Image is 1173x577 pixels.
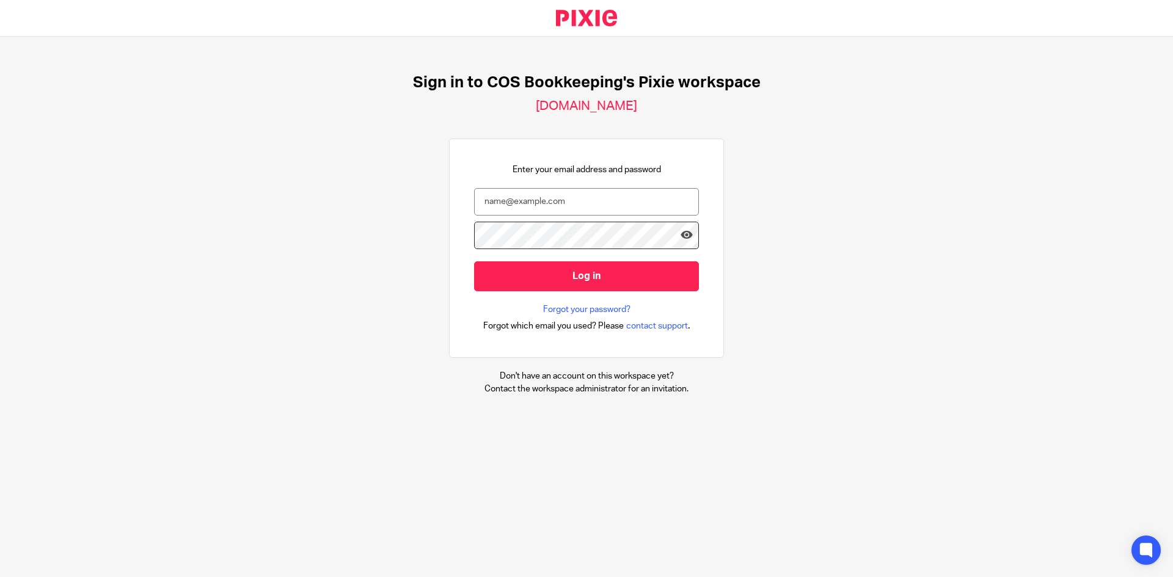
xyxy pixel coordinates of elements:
[626,320,688,332] span: contact support
[474,261,699,291] input: Log in
[483,320,624,332] span: Forgot which email you used? Please
[484,383,689,395] p: Contact the workspace administrator for an invitation.
[536,98,637,114] h2: [DOMAIN_NAME]
[474,188,699,216] input: name@example.com
[413,73,761,92] h1: Sign in to COS Bookkeeping's Pixie workspace
[543,303,630,316] a: Forgot your password?
[513,164,661,176] p: Enter your email address and password
[484,370,689,382] p: Don't have an account on this workspace yet?
[483,319,690,333] div: .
